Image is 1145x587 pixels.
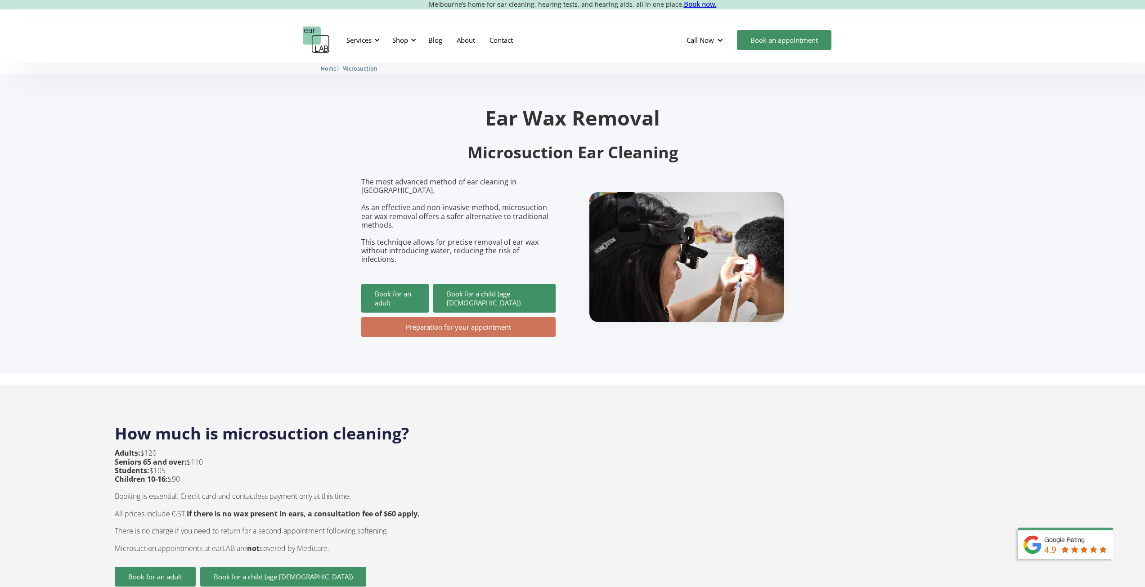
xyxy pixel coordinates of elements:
h1: Ear Wax Removal [361,108,784,128]
strong: Adults: [115,448,140,458]
strong: not [247,543,260,553]
a: Contact [482,27,520,53]
span: Home [321,65,337,72]
a: Blog [421,27,449,53]
div: Services [341,27,382,54]
a: Book for an adult [115,567,196,587]
a: home [303,27,330,54]
h2: Microsuction Ear Cleaning [361,142,784,163]
a: Book for a child (age [DEMOGRAPHIC_DATA]) [433,284,556,313]
a: Preparation for your appointment [361,317,556,337]
strong: Students: [115,466,149,475]
span: Microsuction [342,65,377,72]
li: 〉 [321,64,342,73]
strong: Seniors 65 and over: [115,457,187,467]
a: About [449,27,482,53]
a: Book for a child (age [DEMOGRAPHIC_DATA]) [200,567,366,587]
div: Call Now [687,36,714,45]
a: Home [321,64,337,72]
img: boy getting ear checked. [589,192,784,322]
p: $120 $110 $105 $90 Booking is essential. Credit card and contactless payment only at this time. A... [115,449,420,552]
strong: If there is no wax present in ears, a consultation fee of $60 apply. [187,509,420,519]
a: Book an appointment [737,30,831,50]
a: Book for an adult [361,284,429,313]
h2: How much is microsuction cleaning? [115,414,1031,444]
div: Call Now [679,27,732,54]
strong: Children 10-16: [115,474,168,484]
div: Services [346,36,372,45]
div: Shop [392,36,408,45]
p: The most advanced method of ear cleaning in [GEOGRAPHIC_DATA]. As an effective and non-invasive m... [361,178,556,264]
a: Microsuction [342,64,377,72]
div: Shop [387,27,419,54]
